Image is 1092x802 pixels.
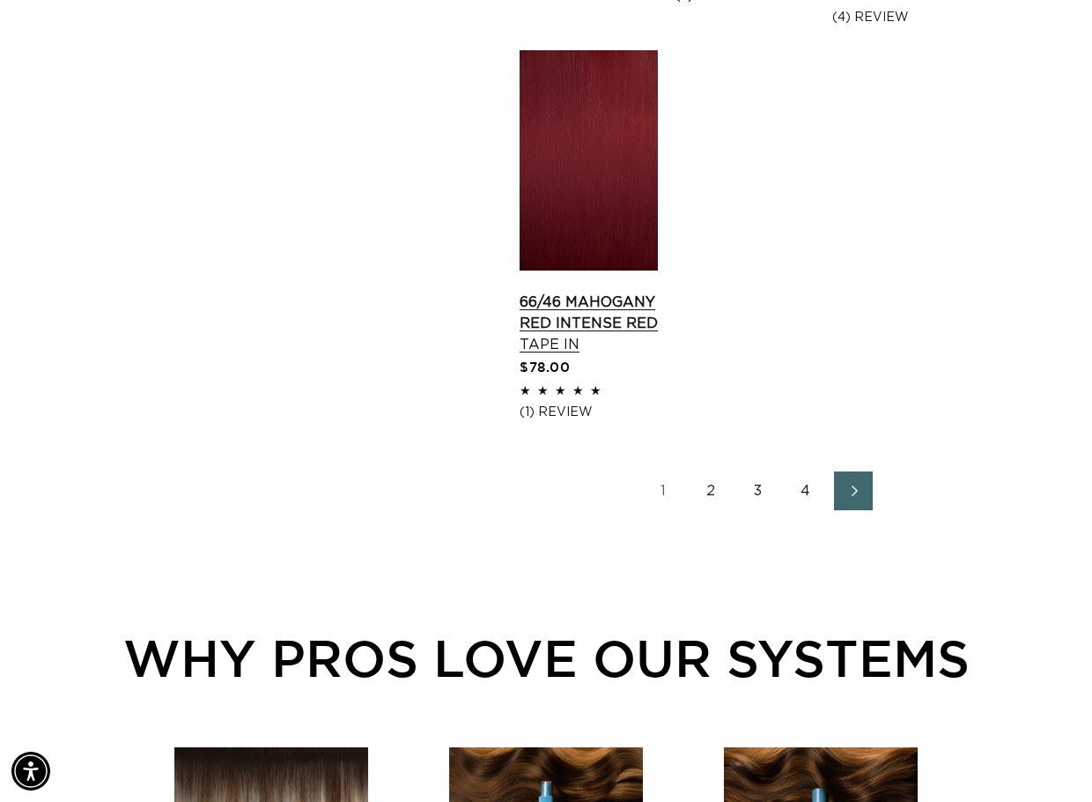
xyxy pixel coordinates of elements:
[1004,717,1092,802] iframe: Chat Widget
[520,472,997,510] nav: Pagination
[691,472,730,510] a: Page 2
[644,472,682,510] a: Page 1
[11,752,50,791] div: Accessibility Menu
[95,620,997,696] div: WHY PROS LOVE OUR SYSTEMS
[786,472,825,510] a: Page 4
[739,472,778,510] a: Page 3
[834,472,873,510] a: Next page
[520,292,658,355] a: 66/46 Mahogany Red Intense Red Tape In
